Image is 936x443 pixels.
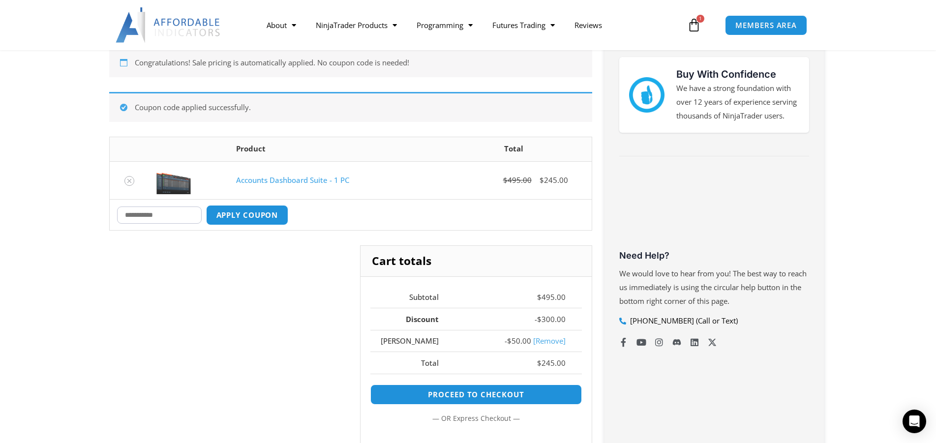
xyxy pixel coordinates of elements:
[619,250,809,261] h3: Need Help?
[540,175,568,185] bdi: 245.00
[537,292,542,302] span: $
[156,167,191,194] img: Screenshot 2024-08-26 155710eeeee | Affordable Indicators – NinjaTrader
[503,175,532,185] bdi: 495.00
[629,77,664,113] img: mark thumbs good 43913 | Affordable Indicators – NinjaTrader
[537,358,566,368] bdi: 245.00
[236,175,349,185] a: Accounts Dashboard Suite - 1 PC
[507,336,531,346] span: 50.00
[696,15,704,23] span: 1
[672,11,716,39] a: 1
[535,314,537,324] span: -
[370,412,581,425] p: — or —
[370,330,455,352] th: [PERSON_NAME]
[533,336,566,346] a: Remove mike coupon
[676,82,799,123] p: We have a strong foundation with over 12 years of experience serving thousands of NinjaTrader users.
[306,14,407,36] a: NinjaTrader Products
[257,14,306,36] a: About
[455,330,582,352] td: -
[206,205,289,225] button: Apply coupon
[735,22,797,29] span: MEMBERS AREA
[109,92,592,122] div: Coupon code applied successfully.
[537,314,542,324] span: $
[725,15,807,35] a: MEMBERS AREA
[537,314,566,324] bdi: 300.00
[903,410,926,433] div: Open Intercom Messenger
[507,336,512,346] span: $
[370,287,455,308] th: Subtotal
[540,175,544,185] span: $
[628,314,738,328] span: [PHONE_NUMBER] (Call or Text)
[109,47,592,77] div: Congratulations! Sale pricing is automatically applied. No coupon code is needed!
[116,7,221,43] img: LogoAI | Affordable Indicators – NinjaTrader
[676,67,799,82] h3: Buy With Confidence
[565,14,612,36] a: Reviews
[370,352,455,374] th: Total
[370,308,455,330] th: Discount
[257,14,685,36] nav: Menu
[361,246,591,276] h2: Cart totals
[229,137,436,161] th: Product
[407,14,483,36] a: Programming
[370,384,581,405] a: Proceed to checkout
[619,268,807,306] span: We would love to hear from you! The best way to reach us immediately is using the circular help b...
[619,174,809,247] iframe: Customer reviews powered by Trustpilot
[537,358,542,368] span: $
[124,176,134,186] a: Remove Accounts Dashboard Suite - 1 PC from cart
[483,14,565,36] a: Futures Trading
[503,175,508,185] span: $
[436,137,592,161] th: Total
[537,292,566,302] bdi: 495.00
